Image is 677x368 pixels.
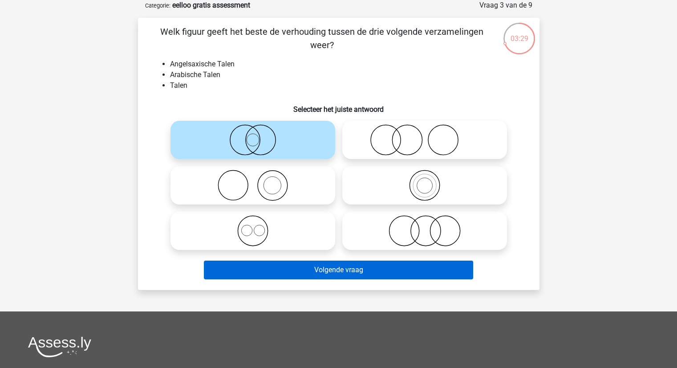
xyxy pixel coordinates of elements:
h6: Selecteer het juiste antwoord [152,98,525,114]
button: Volgende vraag [204,261,473,279]
li: Angelsaxische Talen [170,59,525,70]
strong: eelloo gratis assessment [172,1,250,9]
img: Assessly logo [28,336,91,357]
div: 03:29 [503,22,536,44]
li: Arabische Talen [170,70,525,80]
p: Welk figuur geeft het beste de verhouding tussen de drie volgende verzamelingen weer? [152,25,492,52]
li: Talen [170,80,525,91]
small: Categorie: [145,2,170,9]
